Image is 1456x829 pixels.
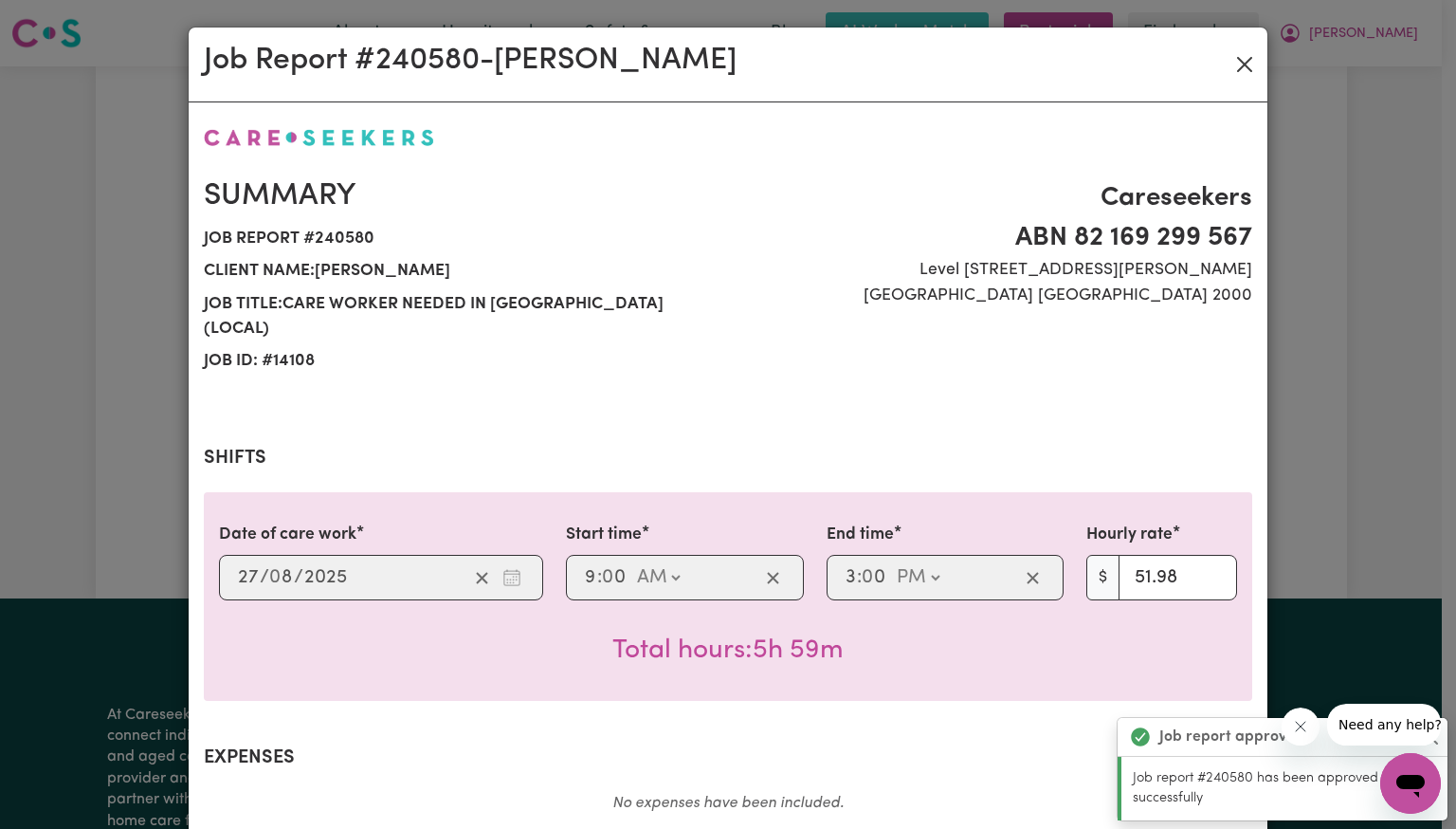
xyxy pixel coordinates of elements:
[739,178,1252,218] span: Careseekers
[204,43,737,79] h2: Job Report # 240580 - [PERSON_NAME]
[294,567,303,588] span: /
[739,218,1252,258] span: ABN 82 169 299 567
[1133,768,1436,809] p: Job report #240580 has been approved successfully
[739,284,1252,308] span: [GEOGRAPHIC_DATA] [GEOGRAPHIC_DATA] 2000
[597,567,602,588] span: :
[845,563,857,592] input: --
[269,568,281,587] span: 0
[566,523,642,547] label: Start time
[204,129,434,146] img: Careseekers logo
[204,223,717,255] span: Job report # 240580
[237,563,260,592] input: --
[11,13,115,28] span: Need any help?
[1327,704,1441,746] iframe: Message from company
[827,523,894,547] label: End time
[270,563,294,592] input: --
[204,447,1252,470] h2: Shifts
[584,563,597,592] input: --
[204,178,717,214] h2: Summary
[467,563,497,592] button: Clear date
[1086,523,1173,547] label: Hourly rate
[219,523,356,547] label: Date of care work
[204,288,717,346] span: Job title: Care Worker needed in [GEOGRAPHIC_DATA] (Local)
[204,746,1252,769] h2: Expenses
[1159,726,1304,748] strong: Job report approved
[612,637,844,664] span: Total hours worked: 5 hours 59 minutes
[497,563,527,592] button: Enter the date of care work
[602,568,613,587] span: 0
[1380,753,1441,814] iframe: Button to launch messaging window
[739,258,1252,283] span: Level [STREET_ADDRESS][PERSON_NAME]
[1229,49,1260,80] button: Close
[303,563,348,592] input: ----
[260,567,269,588] span: /
[204,345,717,378] span: Job ID: # 14108
[1282,708,1319,746] iframe: Close message
[612,796,844,811] em: No expenses have been included.
[204,255,717,287] span: Client name: [PERSON_NAME]
[863,563,887,592] input: --
[857,567,862,588] span: :
[603,563,628,592] input: --
[862,568,873,587] span: 0
[1086,555,1119,600] span: $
